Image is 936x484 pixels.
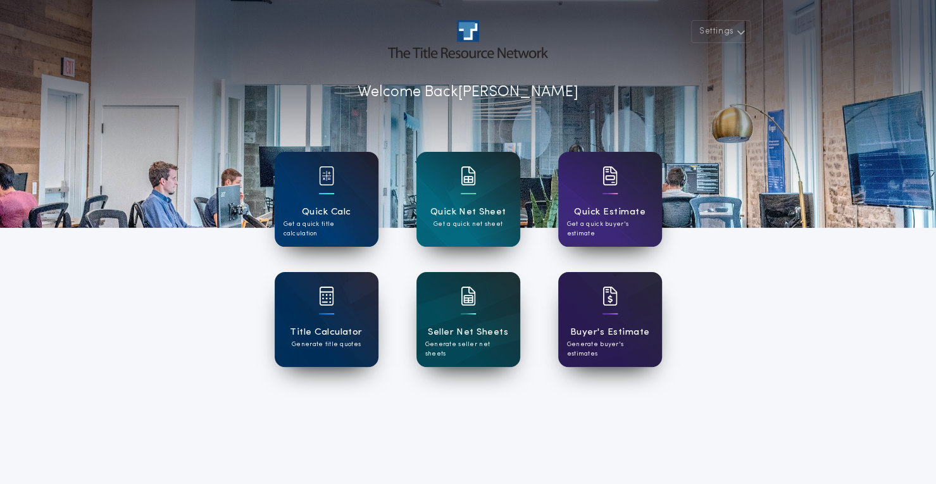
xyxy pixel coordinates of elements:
[275,272,378,367] a: card iconTitle CalculatorGenerate title quotes
[430,205,506,220] h1: Quick Net Sheet
[461,166,476,185] img: card icon
[358,81,578,104] p: Welcome Back [PERSON_NAME]
[602,287,618,306] img: card icon
[425,340,511,359] p: Generate seller net sheets
[428,325,508,340] h1: Seller Net Sheets
[388,20,547,58] img: account-logo
[319,287,334,306] img: card icon
[567,220,653,239] p: Get a quick buyer's estimate
[558,272,662,367] a: card iconBuyer's EstimateGenerate buyer's estimates
[284,220,370,239] p: Get a quick title calculation
[319,166,334,185] img: card icon
[602,166,618,185] img: card icon
[567,340,653,359] p: Generate buyer's estimates
[574,205,646,220] h1: Quick Estimate
[558,152,662,247] a: card iconQuick EstimateGet a quick buyer's estimate
[275,152,378,247] a: card iconQuick CalcGet a quick title calculation
[416,272,520,367] a: card iconSeller Net SheetsGenerate seller net sheets
[292,340,361,349] p: Generate title quotes
[416,152,520,247] a: card iconQuick Net SheetGet a quick net sheet
[290,325,362,340] h1: Title Calculator
[461,287,476,306] img: card icon
[570,325,649,340] h1: Buyer's Estimate
[302,205,351,220] h1: Quick Calc
[434,220,502,229] p: Get a quick net sheet
[691,20,751,43] button: Settings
